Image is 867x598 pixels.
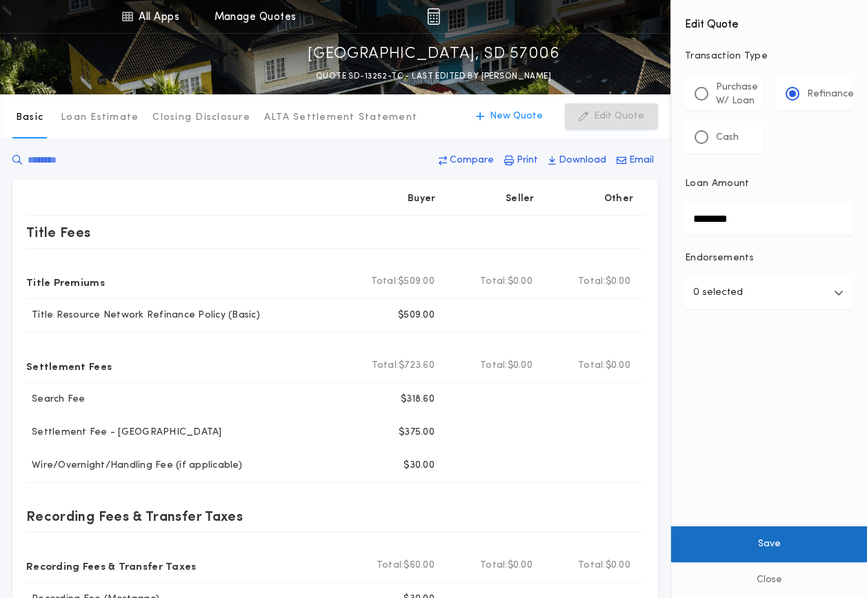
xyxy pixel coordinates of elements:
[604,192,633,206] p: Other
[26,309,260,322] p: Title Resource Network Refinance Policy (Basic)
[399,359,435,373] span: $723.60
[26,393,86,406] p: Search Fee
[807,87,854,101] p: Refinance
[399,426,435,440] p: $375.00
[480,359,508,373] b: Total:
[61,111,139,125] p: Loan Estimate
[26,505,243,527] p: Recording Fees & Transfer Taxes
[685,202,853,235] input: Loan Amount
[508,275,532,289] span: $0.00
[403,559,435,573] span: $60.00
[685,276,853,309] button: 0 selected
[716,81,758,108] p: Purchase W/ Loan
[606,359,630,373] span: $0.00
[480,559,508,573] b: Total:
[559,154,606,167] p: Download
[26,459,242,473] p: Wire/Overnight/Handling Fee (if applicable)
[685,8,853,33] h4: Edit Quote
[480,275,508,289] b: Total:
[398,275,435,289] span: $509.00
[435,148,498,173] button: Compare
[377,559,404,573] b: Total:
[398,309,435,322] p: $509.00
[500,148,542,173] button: Print
[26,555,197,577] p: Recording Fees & Transfer Taxes
[16,111,43,125] p: Basic
[716,131,739,145] p: Cash
[490,110,543,123] p: New Quote
[26,426,222,440] p: Settlement Fee - [GEOGRAPHIC_DATA]
[508,559,532,573] span: $0.00
[26,355,112,377] p: Settlement Fees
[612,148,658,173] button: Email
[308,43,559,65] p: [GEOGRAPHIC_DATA], SD 57006
[685,177,750,191] p: Loan Amount
[372,359,399,373] b: Total:
[693,285,743,301] p: 0 selected
[408,192,435,206] p: Buyer
[671,526,867,562] button: Save
[427,8,440,25] img: img
[26,271,105,293] p: Title Premiums
[506,192,535,206] p: Seller
[578,275,606,289] b: Total:
[403,459,435,473] p: $30.00
[578,359,606,373] b: Total:
[517,154,538,167] p: Print
[685,50,853,63] p: Transaction Type
[629,154,654,167] p: Email
[371,275,399,289] b: Total:
[26,221,91,243] p: Title Fees
[450,154,494,167] p: Compare
[316,70,551,83] p: QUOTE SD-13252-TC - LAST EDITED BY [PERSON_NAME]
[606,275,630,289] span: $0.00
[671,562,867,598] button: Close
[594,110,644,123] p: Edit Quote
[264,111,417,125] p: ALTA Settlement Statement
[685,251,853,265] p: Endorsements
[565,103,658,130] button: Edit Quote
[462,103,557,130] button: New Quote
[152,111,250,125] p: Closing Disclosure
[508,359,532,373] span: $0.00
[578,559,606,573] b: Total:
[401,393,435,406] p: $318.60
[544,148,610,173] button: Download
[606,559,630,573] span: $0.00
